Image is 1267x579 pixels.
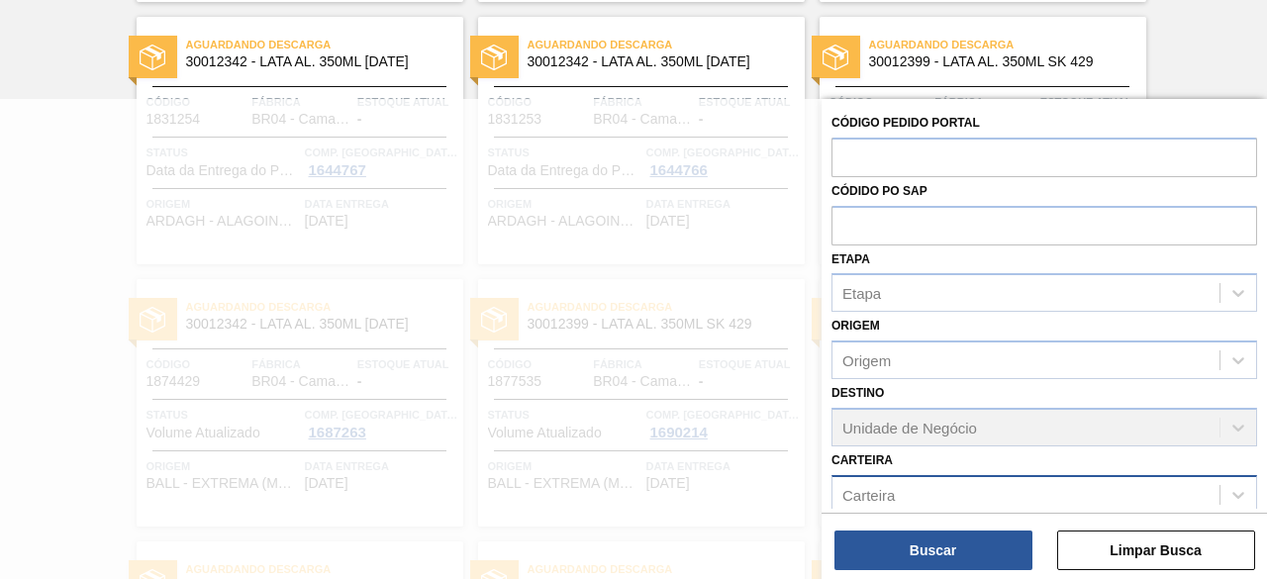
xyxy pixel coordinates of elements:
label: Carteira [831,453,893,467]
span: Estoque atual [699,92,800,112]
a: statusAguardando Descarga30012399 - LATA AL. 350ML SK 429Código1866743FábricaBR04 - CamaçariEstoq... [805,17,1146,264]
label: Origem [831,319,880,333]
div: Carteira [842,486,895,503]
span: Aguardando Descarga [869,35,1146,54]
span: 30012399 - LATA AL. 350ML SK 429 [869,54,1130,69]
label: Código Pedido Portal [831,116,980,130]
span: Fábrica [593,92,694,112]
img: status [823,45,848,70]
span: Fábrica [251,92,352,112]
span: 30012342 - LATA AL. 350ML BC 429 [186,54,447,69]
span: Aguardando Descarga [528,35,805,54]
span: 30012342 - LATA AL. 350ML BC 429 [528,54,789,69]
span: Fábrica [934,92,1035,112]
div: Origem [842,352,891,369]
label: Etapa [831,252,870,266]
span: Código [829,92,930,112]
span: Estoque atual [357,92,458,112]
a: statusAguardando Descarga30012342 - LATA AL. 350ML [DATE]Código1831253FábricaBR04 - CamaçariEstoq... [463,17,805,264]
span: Aguardando Descarga [186,35,463,54]
label: Códido PO SAP [831,184,927,198]
img: status [140,45,165,70]
label: Destino [831,386,884,400]
a: statusAguardando Descarga30012342 - LATA AL. 350ML [DATE]Código1831254FábricaBR04 - CamaçariEstoq... [122,17,463,264]
span: Código [146,92,247,112]
span: Estoque atual [1040,92,1141,112]
img: status [481,45,507,70]
span: Código [488,92,589,112]
div: Etapa [842,285,881,302]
